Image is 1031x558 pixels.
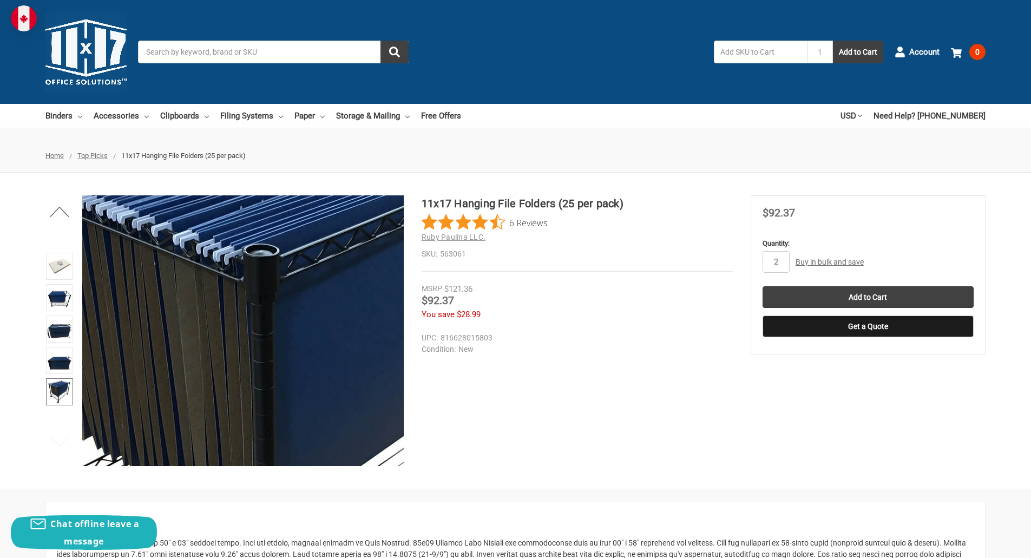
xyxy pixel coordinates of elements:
img: 11x17.com [45,11,127,93]
div: MSRP [422,283,442,294]
span: $92.37 [422,294,454,307]
button: Next [43,430,76,452]
img: 11x17 Hanging File Folders (25 per pack) [48,317,71,341]
a: Free Offers [421,104,461,128]
dd: 816628015803 [422,332,728,344]
dt: UPC: [422,332,438,344]
a: Clipboards [160,104,209,128]
dd: New [422,344,728,355]
a: Top Picks [77,152,108,160]
button: Rated 4.5 out of 5 stars from 6 reviews. Jump to reviews. [422,214,548,231]
button: Chat offline leave a message [11,515,157,550]
img: 11x17 Hanging File Folders (25 per pack) [48,254,71,278]
a: Account [895,38,940,66]
a: Buy in bulk and save [796,258,864,266]
dt: SKU: [422,248,437,260]
img: 11x17 Hanging File Folders (25 per pack) [48,380,71,404]
img: 11x17 Hanging File Folders (25 per pack) [48,349,71,372]
span: $92.37 [763,206,795,219]
a: Filing Systems [220,104,283,128]
input: Search by keyword, brand or SKU [138,41,409,63]
a: Need Help? [PHONE_NUMBER] [874,104,986,128]
img: 11x17 Hanging File Folders (25 per pack) [48,286,71,310]
span: $121.36 [444,284,472,294]
a: Binders [45,104,82,128]
input: Add SKU to Cart [714,41,807,63]
a: 0 [951,38,986,66]
span: $28.99 [457,310,481,319]
a: Accessories [94,104,149,128]
span: Account [909,46,940,58]
label: Quantity: [763,238,974,249]
input: Add to Cart [763,286,974,308]
a: Home [45,152,64,160]
span: 6 Reviews [509,214,548,231]
span: 0 [969,44,986,60]
a: USD [840,104,862,128]
span: You save [422,310,455,319]
button: Get a Quote [763,316,974,337]
span: Chat offline leave a message [50,518,139,547]
dt: Condition: [422,344,456,355]
a: Ruby Paulina LLC. [422,233,485,241]
dd: 563061 [422,248,733,260]
h1: 11x17 Hanging File Folders (25 per pack) [422,195,733,212]
a: Storage & Mailing [336,104,410,128]
h2: Description [57,514,974,530]
button: Previous [43,201,76,222]
button: Add to Cart [833,41,883,63]
a: Paper [294,104,325,128]
span: 11x17 Hanging File Folders (25 per pack) [121,152,246,160]
img: duty and tax information for Canada [11,5,37,31]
